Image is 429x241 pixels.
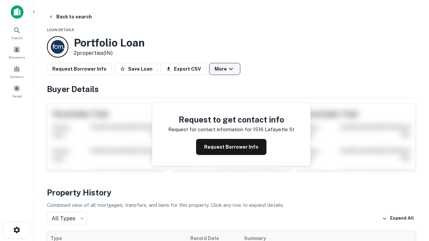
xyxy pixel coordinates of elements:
button: Request Borrower Info [47,63,112,75]
h4: Buyer Details [47,83,416,95]
span: Loan Details [47,28,74,32]
button: Export CSV [161,63,206,75]
button: Request Borrower Info [196,139,266,155]
a: Search [2,24,32,42]
button: Back to search [46,11,95,23]
a: Saved [2,82,32,100]
h4: Property History [47,186,416,198]
button: Expand All [380,214,416,224]
h4: Request to get contact info [168,113,294,126]
span: Search [11,35,22,41]
div: All Types [47,212,87,225]
img: capitalize-icon.png [11,5,23,19]
span: Borrowers [9,55,25,60]
a: Contacts [2,63,32,81]
p: 2 properties (IN) [74,49,145,57]
p: 1516 lafayette st [253,126,294,134]
iframe: Chat Widget [395,166,429,198]
span: Contacts [10,74,23,79]
button: More [209,63,240,75]
a: Borrowers [2,43,32,61]
p: Combined view of all mortgages, transfers, and liens for this property. Click any row to expand d... [47,201,416,209]
p: Request for contact information for [168,126,252,134]
h3: Portfolio Loan [74,36,145,49]
span: Saved [12,93,22,99]
button: Save Loan [115,63,158,75]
